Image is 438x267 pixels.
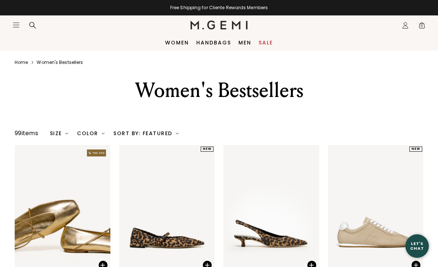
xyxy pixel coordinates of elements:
[165,40,189,46] a: Women
[15,129,38,138] div: 99 items
[259,40,273,46] a: Sale
[196,40,231,46] a: Handbags
[238,40,251,46] a: Men
[83,77,355,104] div: Women's Bestsellers
[12,21,20,29] button: Open site menu
[176,132,179,135] img: chevron-down.svg
[418,23,426,30] span: 0
[102,132,105,135] img: chevron-down.svg
[190,21,248,29] img: M.Gemi
[113,130,179,136] div: Sort By: Featured
[15,59,28,65] a: Home
[409,147,422,152] div: NEW
[37,59,83,65] a: Women's bestsellers
[65,132,68,135] img: chevron-down.svg
[405,241,429,250] div: Let's Chat
[77,130,105,136] div: Color
[50,130,69,136] div: Size
[201,147,213,152] div: NEW
[87,149,106,156] img: The One tag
